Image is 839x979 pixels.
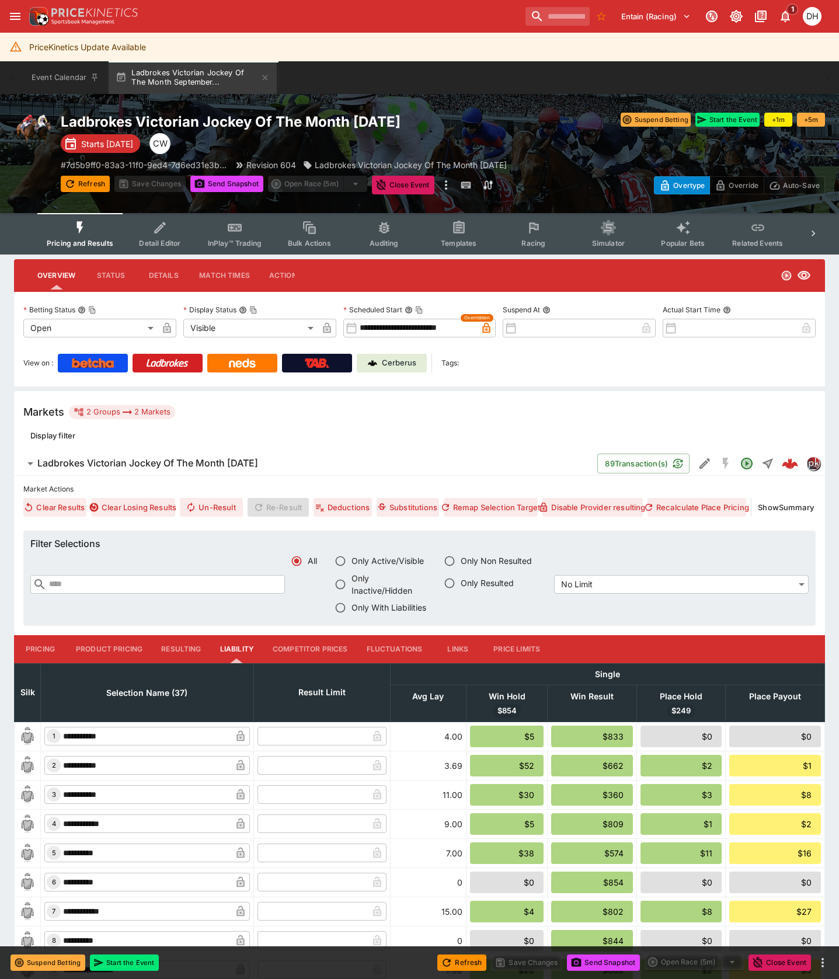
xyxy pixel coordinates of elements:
div: Daniel Hooper [803,7,821,26]
button: Toggle light/dark mode [726,6,747,27]
button: Actual Start Time [723,306,731,314]
span: All [308,555,317,567]
div: split button [645,954,744,970]
span: Re-Result [248,498,309,517]
img: PriceKinetics Logo [26,5,49,28]
span: Only Non Resulted [461,555,532,567]
h6: Ladbrokes Victorian Jockey Of The Month [DATE] [37,457,258,469]
div: split button [268,176,367,192]
button: Suspend At [542,306,551,314]
div: $0 [470,872,544,893]
svg: Open [740,457,754,471]
div: 4.00 [394,730,462,743]
img: Neds [229,358,255,368]
span: Only Resulted [461,577,514,589]
img: PriceKinetics [51,8,138,17]
div: $809 [551,813,633,835]
img: Ladbrokes [146,358,189,368]
div: 7.00 [394,847,462,859]
div: 0 [394,935,462,947]
div: $3 [640,784,722,806]
h5: Markets [23,405,64,419]
div: 0 [394,876,462,889]
button: more [439,176,453,194]
button: Match Times [190,262,259,290]
button: Ladbrokes Victorian Jockey Of The Month [DATE] [14,452,597,475]
div: $52 [470,755,544,776]
img: blank-silk.png [18,844,37,862]
button: Connected to PK [701,6,722,27]
div: $1 [729,755,821,776]
p: Betting Status [23,305,75,315]
button: Copy To Clipboard [415,306,423,314]
button: Suspend Betting [11,954,85,971]
button: No Bookmarks [592,7,611,26]
h6: Filter Selections [30,538,809,550]
button: +5m [797,113,825,127]
div: Start From [654,176,825,194]
span: Pricing and Results [47,239,113,248]
svg: Visible [797,269,811,283]
span: Bulk Actions [288,239,331,248]
button: ShowSummary [756,498,816,517]
div: $802 [551,901,633,922]
div: $1 [640,813,722,835]
p: Ladbrokes Victorian Jockey Of The Month [DATE] [315,159,507,171]
span: Avg Lay [399,689,457,703]
span: $249 [667,705,695,717]
div: $27 [729,901,821,922]
button: Select Tenant [614,7,698,26]
span: Detail Editor [139,239,180,248]
div: $0 [640,872,722,893]
span: 2 [50,761,58,769]
div: Open [23,319,158,337]
div: $5 [470,726,544,747]
div: Chris Winter [149,133,170,154]
button: Clear Losing Results [91,498,175,517]
div: $360 [551,784,633,806]
span: 7 [50,907,58,915]
button: Competitor Prices [263,635,357,663]
button: Betting StatusCopy To Clipboard [78,306,86,314]
label: Tags: [441,354,459,372]
img: blank-silk.png [18,873,37,891]
div: Ladbrokes Victorian Jockey Of The Month September 2025 [303,159,507,171]
div: $833 [551,726,633,747]
button: Auto-Save [764,176,825,194]
svg: Open [781,270,792,281]
button: Send Snapshot [190,176,263,192]
input: search [525,7,590,26]
button: Suspend Betting [621,113,691,127]
button: Notifications [775,6,796,27]
button: Refresh [437,954,486,971]
img: TabNZ [305,358,329,368]
p: Cerberus [382,357,416,369]
span: Auditing [370,239,398,248]
span: 3 [50,790,58,799]
img: blank-silk.png [18,931,37,950]
button: Deductions [314,498,371,517]
button: more [816,956,830,970]
button: Actions [259,262,312,290]
button: Overtype [654,176,710,194]
p: Override [729,179,758,191]
div: 15.00 [394,905,462,918]
span: Only Inactive/Hidden [351,572,429,597]
span: Templates [441,239,476,248]
button: Close Event [372,176,434,194]
button: Product Pricing [67,635,152,663]
p: Revision 604 [246,159,296,171]
span: Place Payout [736,689,814,703]
span: Win Result [558,689,626,703]
button: Pricing [14,635,67,663]
p: Auto-Save [783,179,820,191]
button: SGM Disabled [715,453,736,474]
div: $2 [640,755,722,776]
span: Racing [521,239,545,248]
img: blank-silk.png [18,785,37,804]
span: Overridden [464,314,490,322]
button: Display filter [23,426,82,445]
button: Status [85,262,137,290]
button: Un-Result [180,498,242,517]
